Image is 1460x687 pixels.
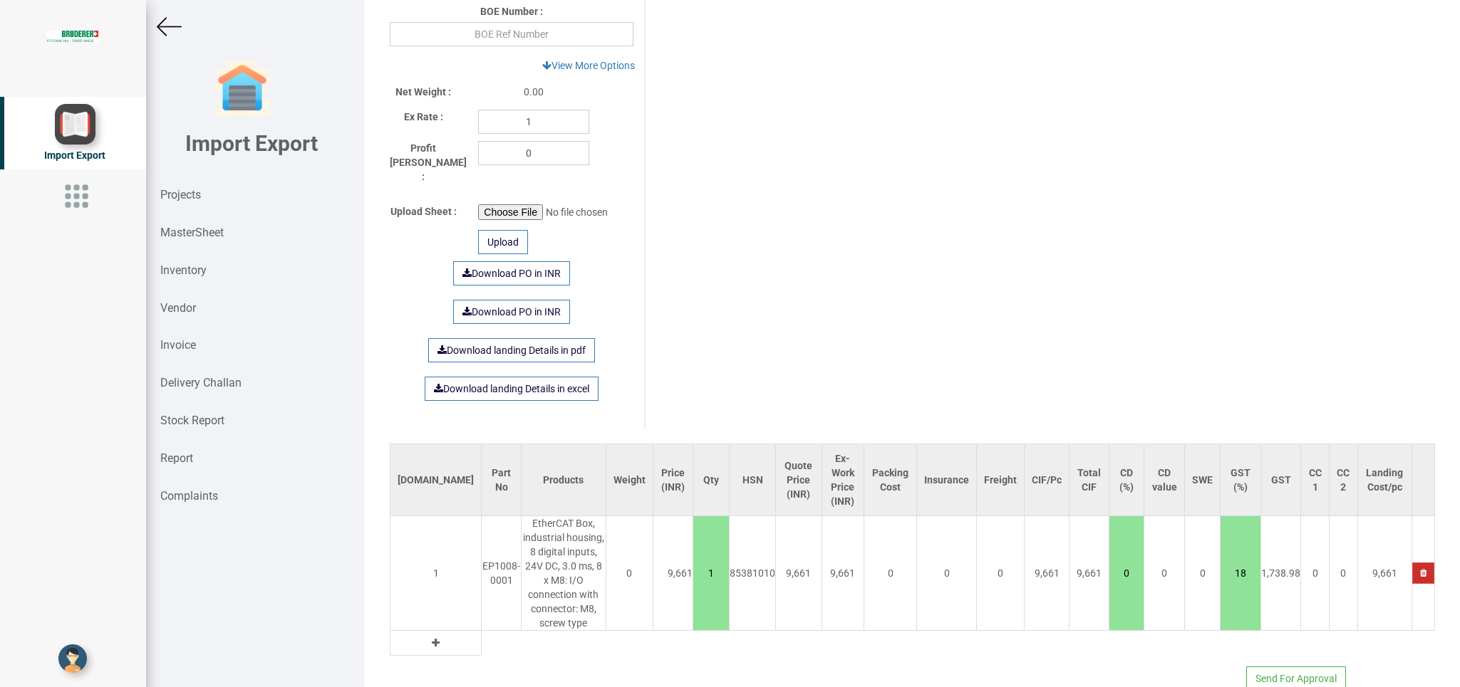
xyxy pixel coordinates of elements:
th: Insurance [917,444,977,516]
td: 9,661 [776,516,822,631]
th: GST [1261,444,1301,516]
th: CD value [1144,444,1185,516]
th: CIF/Pc [1025,444,1070,516]
span: Import Export [44,150,105,161]
img: garage-closed.png [214,61,271,117]
th: HSN [730,444,776,516]
th: [DOMAIN_NAME] [390,444,482,516]
th: CD (%) [1109,444,1144,516]
td: 9,661 [822,516,864,631]
strong: Stock Report [160,414,224,427]
strong: Complaints [160,489,218,503]
a: Download PO in INR [453,261,570,285]
input: BOE Ref Number [390,22,633,46]
td: 0 [1144,516,1185,631]
div: Products [529,473,599,487]
th: SWE [1185,444,1221,516]
td: 1 [390,516,482,631]
label: Net Weight : [395,85,451,99]
th: Packing Cost [864,444,917,516]
th: Total CIF [1070,444,1109,516]
strong: Inventory [160,263,207,277]
td: 9,661 [1025,516,1070,631]
td: 1,738.98 [1261,516,1301,631]
td: 0 [864,516,917,631]
strong: Report [160,451,193,465]
div: Part No [489,466,514,494]
th: Price (INR) [653,444,693,516]
th: CC 2 [1330,444,1358,516]
div: EtherCAT Box, industrial housing, 8 digital inputs, 24V DC, 3.0 ms, 8 x M8: I/O connection with c... [522,516,606,630]
th: Landing Cost/pc [1357,444,1412,516]
td: 0 [606,516,653,631]
td: 0 [1330,516,1358,631]
th: Qty [693,444,729,516]
a: Download landing Details in excel [425,377,599,401]
td: 9,661 [1070,516,1109,631]
td: 0 [1301,516,1330,631]
td: 0 [917,516,977,631]
td: 85381010 [730,516,776,631]
a: Download PO in INR [453,300,570,324]
td: 9,661 [1357,516,1412,631]
strong: Invoice [160,338,196,352]
th: CC 1 [1301,444,1330,516]
div: EP1008-0001 [482,559,521,587]
a: Download landing Details in pdf [428,338,595,362]
div: Upload [478,230,528,254]
a: View More Options [533,53,644,78]
th: Weight [606,444,653,516]
strong: Projects [160,188,201,201]
strong: MasterSheet [160,226,224,239]
b: Import Export [185,131,318,156]
span: 0.00 [524,86,544,98]
th: GST (%) [1221,444,1261,516]
label: Profit [PERSON_NAME] : [390,141,457,184]
strong: Vendor [160,301,196,315]
td: 0 [1185,516,1221,631]
td: 9,661 [653,516,693,631]
td: 0 [977,516,1025,631]
strong: Delivery Challan [160,376,242,389]
label: Ex Rate : [404,110,443,124]
label: BOE Number : [480,4,543,19]
th: Quote Price (INR) [776,444,822,516]
th: Freight [977,444,1025,516]
label: Upload Sheet : [390,204,457,219]
th: Ex-Work Price (INR) [822,444,864,516]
